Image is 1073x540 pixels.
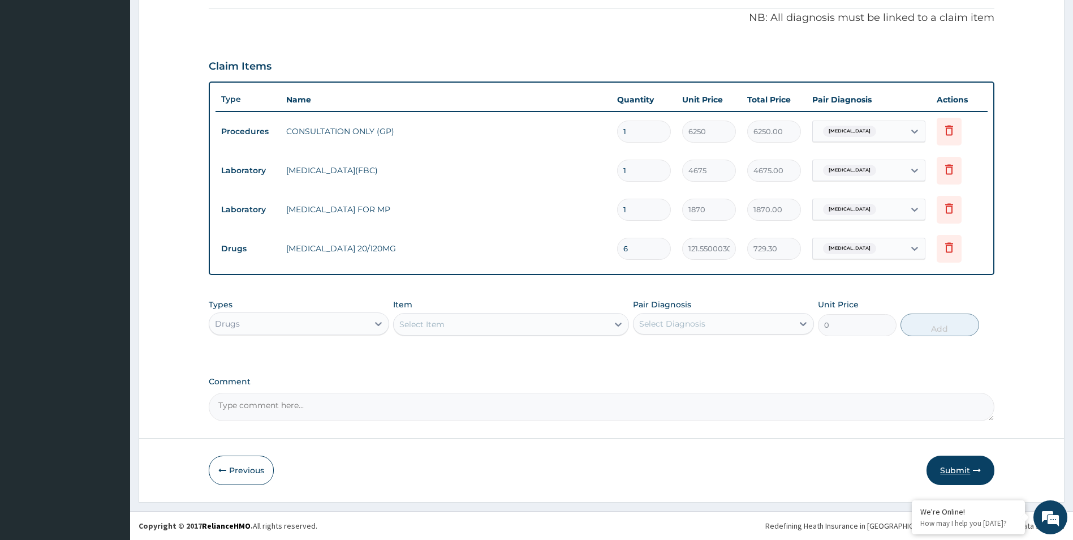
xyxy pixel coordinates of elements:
a: RelianceHMO [202,521,251,531]
button: Add [900,314,979,336]
td: [MEDICAL_DATA] FOR MP [281,198,612,221]
label: Item [393,299,412,310]
div: Redefining Heath Insurance in [GEOGRAPHIC_DATA] using Telemedicine and Data Science! [765,520,1065,532]
p: How may I help you today? [920,518,1016,528]
th: Actions [931,88,988,111]
td: Procedures [216,121,281,142]
td: CONSULTATION ONLY (GP) [281,120,612,143]
strong: Copyright © 2017 . [139,521,253,531]
img: d_794563401_company_1708531726252_794563401 [21,57,46,85]
button: Previous [209,456,274,485]
span: [MEDICAL_DATA] [823,243,876,254]
button: Submit [927,456,994,485]
td: Laboratory [216,199,281,220]
td: Laboratory [216,160,281,181]
th: Name [281,88,612,111]
p: NB: All diagnosis must be linked to a claim item [209,11,995,25]
div: Select Diagnosis [639,318,705,329]
td: [MEDICAL_DATA] 20/120MG [281,237,612,260]
label: Pair Diagnosis [633,299,691,310]
th: Total Price [742,88,807,111]
div: We're Online! [920,507,1016,517]
span: [MEDICAL_DATA] [823,126,876,137]
div: Chat with us now [59,63,190,78]
th: Quantity [611,88,676,111]
th: Unit Price [676,88,742,111]
label: Comment [209,377,995,387]
th: Pair Diagnosis [807,88,931,111]
span: We're online! [66,143,156,257]
td: [MEDICAL_DATA](FBC) [281,159,612,182]
div: Minimize live chat window [186,6,213,33]
footer: All rights reserved. [130,511,1073,540]
h3: Claim Items [209,61,272,73]
span: [MEDICAL_DATA] [823,165,876,176]
div: Select Item [399,319,445,330]
label: Unit Price [818,299,859,310]
label: Types [209,300,232,310]
th: Type [216,89,281,110]
td: Drugs [216,238,281,259]
div: Drugs [215,318,240,329]
textarea: Type your message and hit 'Enter' [6,309,216,349]
span: [MEDICAL_DATA] [823,204,876,215]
